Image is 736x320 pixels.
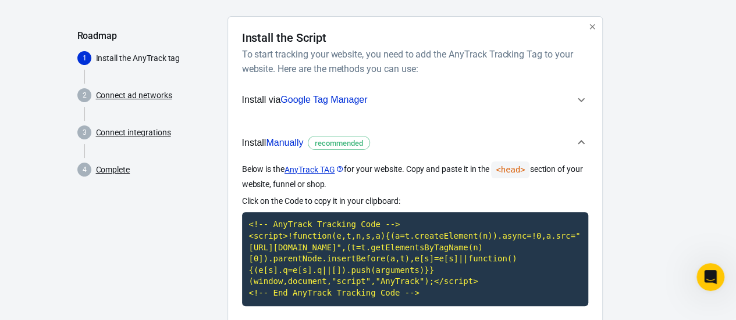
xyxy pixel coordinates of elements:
text: 1 [82,54,86,62]
h6: To start tracking your website, you need to add the AnyTrack Tracking Tag to your website. Here a... [242,47,584,76]
h4: Install the Script [242,31,326,45]
span: Manually [266,138,303,148]
text: 3 [82,128,86,136]
code: <head> [491,161,529,178]
text: 2 [82,91,86,99]
button: InstallManuallyrecommended [242,124,588,162]
text: 4 [82,166,86,174]
a: Connect ad networks [96,89,172,102]
a: AnyTrack TAG [285,164,344,176]
span: Google Tag Manager [280,95,367,105]
a: Complete [96,164,130,176]
iframe: Intercom live chat [696,263,724,291]
a: Connect integrations [96,127,171,139]
p: Click on the Code to copy it in your clipboard: [242,195,588,207]
p: Install the AnyTrack tag [96,52,218,64]
p: Below is the for your website. Copy and paste it in the section of your website, funnel or shop. [242,161,588,190]
code: Click to copy [242,212,588,305]
h5: Roadmap [77,30,218,42]
span: Install via [242,92,368,107]
span: recommended [311,138,367,149]
button: Install viaGoogle Tag Manager [242,85,588,114]
span: Install [242,135,371,150]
